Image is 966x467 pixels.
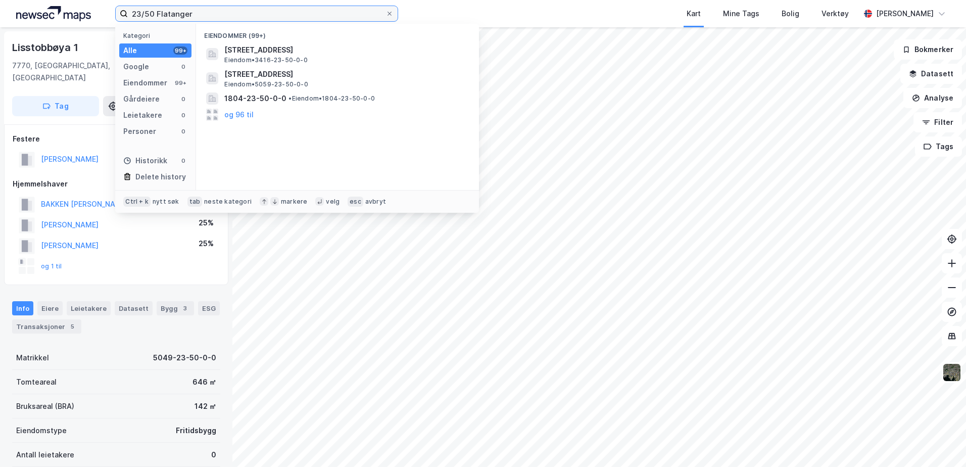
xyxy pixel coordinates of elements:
div: Kart [687,8,701,20]
input: Søk på adresse, matrikkel, gårdeiere, leietakere eller personer [128,6,385,21]
button: Tag [12,96,99,116]
div: Datasett [115,301,153,315]
div: Matrikkel [16,352,49,364]
div: Eiendommer [123,77,167,89]
div: Kontrollprogram for chat [915,418,966,467]
div: [PERSON_NAME] [876,8,934,20]
span: 1804-23-50-0-0 [224,92,286,105]
div: 0 [179,63,187,71]
div: Eiere [37,301,63,315]
div: Gårdeiere [123,93,160,105]
div: 25% [199,238,214,250]
div: 99+ [173,46,187,55]
div: Festere [13,133,220,145]
div: 3 [180,303,190,313]
div: Fritidsbygg [176,425,216,437]
div: Tomteareal [16,376,57,388]
span: • [288,95,292,102]
button: Tags [915,136,962,157]
div: Bruksareal (BRA) [16,400,74,412]
div: tab [187,197,203,207]
img: 9k= [942,363,961,382]
div: Eiendommer (99+) [196,24,479,42]
div: avbryt [365,198,386,206]
div: Ctrl + k [123,197,151,207]
div: neste kategori [204,198,252,206]
div: velg [326,198,340,206]
div: 0 [179,95,187,103]
iframe: Chat Widget [915,418,966,467]
span: Eiendom • 3416-23-50-0-0 [224,56,307,64]
span: [STREET_ADDRESS] [224,44,467,56]
span: [STREET_ADDRESS] [224,68,467,80]
div: 0 [211,449,216,461]
div: Eiendomstype [16,425,67,437]
button: Bokmerker [894,39,962,60]
button: og 96 til [224,109,254,121]
span: Eiendom • 5059-23-50-0-0 [224,80,308,88]
div: 5049-23-50-0-0 [153,352,216,364]
div: 646 ㎡ [192,376,216,388]
div: ESG [198,301,220,315]
div: Alle [123,44,137,57]
button: Datasett [900,64,962,84]
div: Bolig [782,8,799,20]
div: 142 ㎡ [195,400,216,412]
div: 5 [67,321,77,332]
div: Kategori [123,32,191,39]
div: Historikk [123,155,167,167]
div: 99+ [173,79,187,87]
div: Hjemmelshaver [13,178,220,190]
div: Google [123,61,149,73]
div: Personer [123,125,156,137]
div: Delete history [135,171,186,183]
div: Leietakere [123,109,162,121]
div: nytt søk [153,198,179,206]
button: Analyse [903,88,962,108]
div: Antall leietakere [16,449,74,461]
div: 0 [179,157,187,165]
div: 7770, [GEOGRAPHIC_DATA], [GEOGRAPHIC_DATA] [12,60,167,84]
button: Filter [913,112,962,132]
div: markere [281,198,307,206]
div: Info [12,301,33,315]
div: 0 [179,111,187,119]
div: 25% [199,217,214,229]
span: Eiendom • 1804-23-50-0-0 [288,95,375,103]
div: Transaksjoner [12,319,81,334]
div: Mine Tags [723,8,759,20]
div: Lisstobbøya 1 [12,39,80,56]
div: Leietakere [67,301,111,315]
div: 0 [179,127,187,135]
img: logo.a4113a55bc3d86da70a041830d287a7e.svg [16,6,91,21]
div: esc [348,197,363,207]
div: Verktøy [822,8,849,20]
div: Bygg [157,301,194,315]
